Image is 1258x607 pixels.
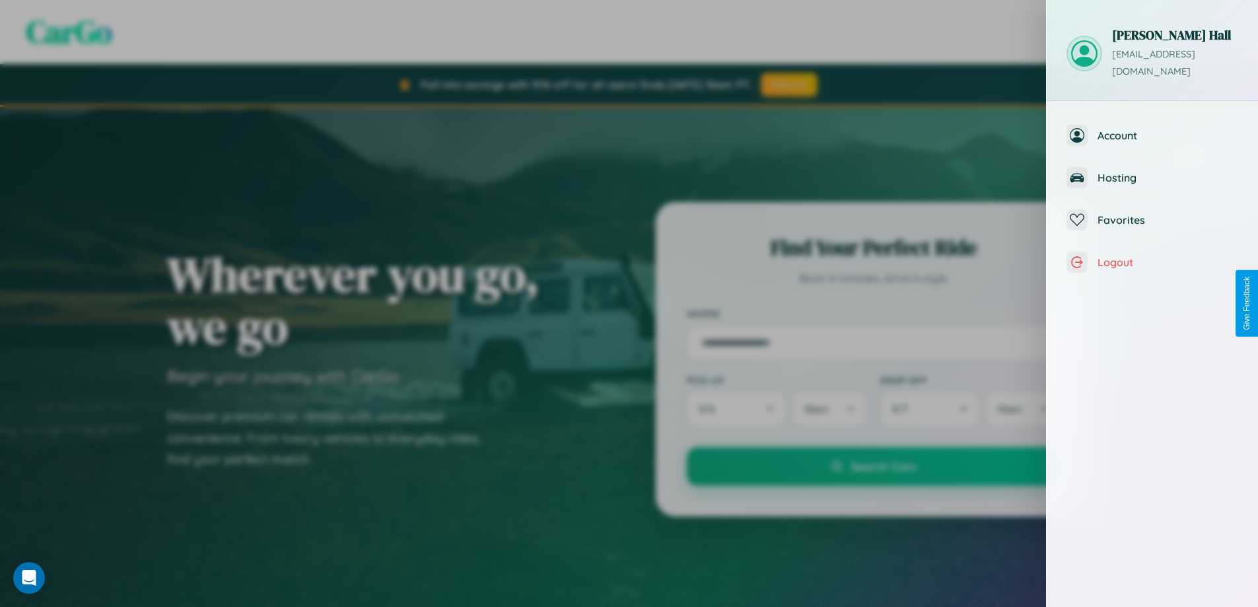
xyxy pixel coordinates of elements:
button: Account [1047,114,1258,157]
button: Hosting [1047,157,1258,199]
span: Hosting [1098,171,1238,184]
span: Favorites [1098,213,1238,227]
div: Give Feedback [1242,277,1251,330]
div: Open Intercom Messenger [13,562,45,594]
span: Account [1098,129,1238,142]
p: [EMAIL_ADDRESS][DOMAIN_NAME] [1112,46,1238,81]
span: Logout [1098,256,1238,269]
button: Logout [1047,241,1258,283]
h3: [PERSON_NAME] Hall [1112,26,1238,44]
button: Favorites [1047,199,1258,241]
